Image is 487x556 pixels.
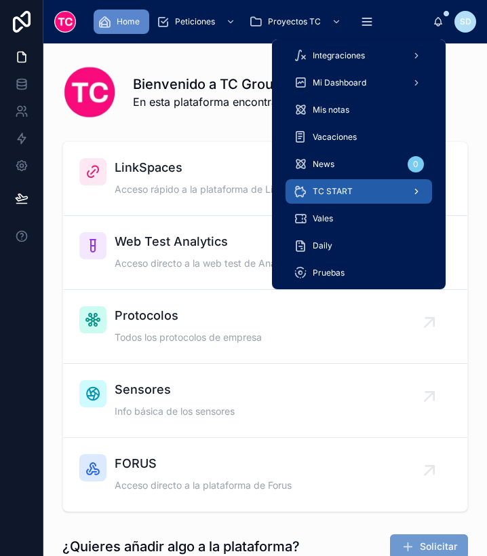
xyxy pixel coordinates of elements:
span: News [313,159,334,170]
a: Web Test AnalyticsAcceso directo a la web test de Analytics [63,216,467,290]
a: Daily [286,234,432,258]
span: Vales [313,213,333,224]
a: Peticiones [152,10,242,34]
a: Mis notas [286,98,432,122]
div: scrollable content [272,39,446,289]
a: Home [94,10,149,34]
img: App logo [54,11,76,33]
span: SD [460,16,471,27]
div: 0 [408,156,424,172]
h1: ¿Quieres añadir algo a la plataforma? [62,537,300,556]
span: Acceso directo a la web test de Analytics [115,257,299,270]
span: Info básica de los sensores [115,405,235,418]
span: Daily [313,240,332,251]
span: Integraciones [313,50,365,61]
a: Vacaciones [286,125,432,149]
span: Web Test Analytics [115,232,299,251]
span: Acceso rápido a la plataforma de LinkSpaces [115,183,317,196]
span: Home [117,16,140,27]
a: FORUSAcceso directo a la plataforma de Forus [63,438,467,511]
div: scrollable content [87,7,433,37]
span: Sensores [115,380,235,399]
span: Mis notas [313,105,349,115]
span: LinkSpaces [115,158,317,177]
a: TC START [286,179,432,204]
span: TC START [313,186,353,197]
span: Solicitar [420,540,457,553]
a: Mi Dashboard [286,71,432,95]
span: Acceso directo a la plataforma de Forus [115,479,292,492]
span: FORUS [115,454,292,473]
span: En esta plataforma encontrarás todo lo que necesites [133,94,406,110]
span: Proyectos TC [268,16,321,27]
a: LinkSpacesAcceso rápido a la plataforma de LinkSpaces [63,142,467,216]
a: News0 [286,152,432,177]
span: Vacaciones [313,132,357,143]
a: SensoresInfo básica de los sensores [63,364,467,438]
span: Peticiones [175,16,215,27]
a: Pruebas [286,261,432,285]
span: Mi Dashboard [313,77,366,88]
span: Pruebas [313,267,345,278]
a: ProtocolosTodos los protocolos de empresa [63,290,467,364]
span: Protocolos [115,306,262,325]
a: Integraciones [286,43,432,68]
h1: Bienvenido a TC Group Solutions Projects [133,75,406,94]
a: Proyectos TC [245,10,348,34]
a: Vales [286,206,432,231]
span: Todos los protocolos de empresa [115,331,262,344]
